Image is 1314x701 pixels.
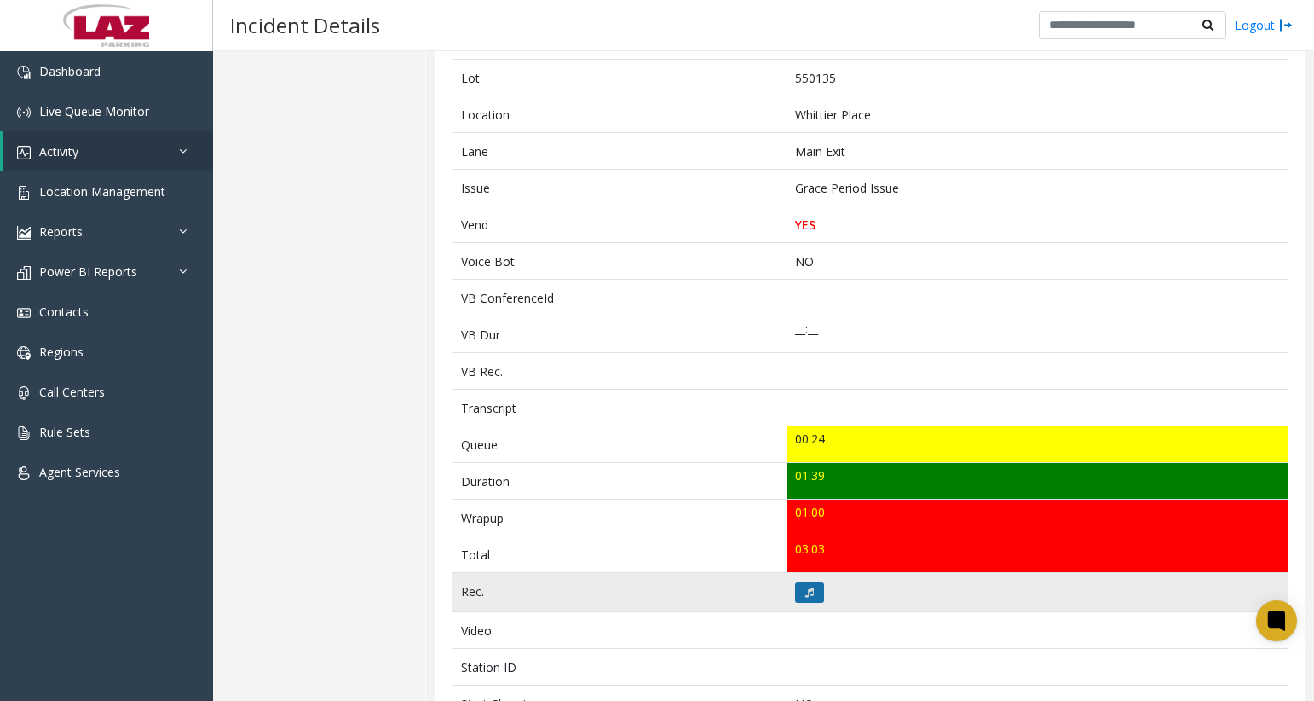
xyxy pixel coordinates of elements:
[452,280,787,316] td: VB ConferenceId
[452,573,787,612] td: Rec.
[39,264,137,280] span: Power BI Reports
[452,500,787,536] td: Wrapup
[17,186,31,200] img: 'icon'
[787,426,1288,463] td: 00:24
[3,131,213,171] a: Activity
[17,106,31,119] img: 'icon'
[39,143,78,159] span: Activity
[452,536,787,573] td: Total
[17,466,31,480] img: 'icon'
[17,306,31,320] img: 'icon'
[452,353,787,390] td: VB Rec.
[787,96,1288,133] td: Whittier Place
[787,170,1288,206] td: Grace Period Issue
[452,612,787,649] td: Video
[787,463,1288,500] td: 01:39
[17,266,31,280] img: 'icon'
[452,316,787,353] td: VB Dur
[452,649,787,686] td: Station ID
[17,426,31,440] img: 'icon'
[1279,16,1293,34] img: logout
[787,316,1288,353] td: __:__
[452,426,787,463] td: Queue
[39,344,84,360] span: Regions
[787,500,1288,536] td: 01:00
[17,66,31,79] img: 'icon'
[452,206,787,243] td: Vend
[17,386,31,400] img: 'icon'
[17,226,31,240] img: 'icon'
[39,183,165,200] span: Location Management
[39,424,90,440] span: Rule Sets
[795,216,1279,234] p: YES
[452,390,787,426] td: Transcript
[39,304,89,320] span: Contacts
[452,463,787,500] td: Duration
[795,252,1279,270] p: NO
[17,346,31,360] img: 'icon'
[39,223,83,240] span: Reports
[787,133,1288,170] td: Main Exit
[1235,16,1293,34] a: Logout
[17,146,31,159] img: 'icon'
[452,170,787,206] td: Issue
[452,243,787,280] td: Voice Bot
[452,133,787,170] td: Lane
[39,384,105,400] span: Call Centers
[39,103,149,119] span: Live Queue Monitor
[787,536,1288,573] td: 03:03
[452,60,787,96] td: Lot
[787,60,1288,96] td: 550135
[222,4,389,46] h3: Incident Details
[39,63,101,79] span: Dashboard
[39,464,120,480] span: Agent Services
[452,96,787,133] td: Location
